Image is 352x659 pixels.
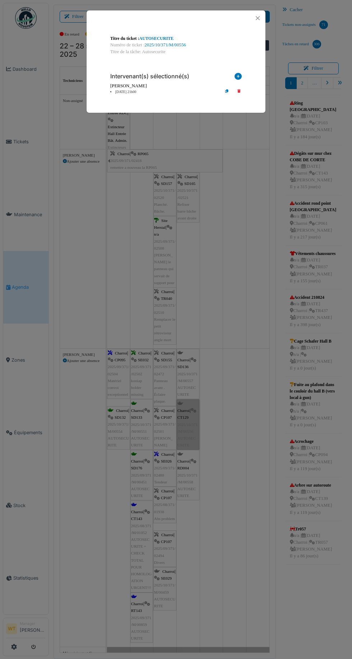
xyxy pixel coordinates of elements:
div: [PERSON_NAME] [110,83,242,89]
i: Ajouter [235,73,242,83]
button: Close [253,13,263,23]
div: Titre du ticket : [110,35,242,42]
a: AUTOSECURITE [139,36,174,41]
li: [DATE] 21h00 [107,89,222,95]
h6: Intervenant(s) sélectionné(s) [110,73,189,80]
div: Numéro de ticket : [110,42,242,48]
div: Titre de la tâche: Autosecurite [110,48,242,55]
a: 2025/10/371/M/00556 [145,42,186,47]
